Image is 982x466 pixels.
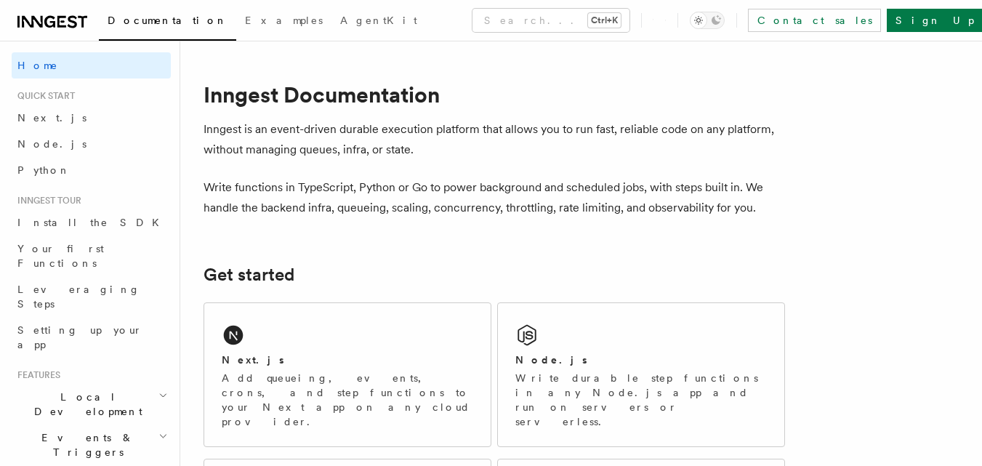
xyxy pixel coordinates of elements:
[472,9,629,32] button: Search...Ctrl+K
[690,12,725,29] button: Toggle dark mode
[108,15,228,26] span: Documentation
[222,353,284,367] h2: Next.js
[12,369,60,381] span: Features
[99,4,236,41] a: Documentation
[17,58,58,73] span: Home
[588,13,621,28] kbd: Ctrl+K
[204,302,491,447] a: Next.jsAdd queueing, events, crons, and step functions to your Next app on any cloud provider.
[12,384,171,425] button: Local Development
[17,217,168,228] span: Install the SDK
[17,164,71,176] span: Python
[515,371,767,429] p: Write durable step functions in any Node.js app and run on servers or serverless.
[12,317,171,358] a: Setting up your app
[340,15,417,26] span: AgentKit
[204,119,785,160] p: Inngest is an event-driven durable execution platform that allows you to run fast, reliable code ...
[236,4,331,39] a: Examples
[748,9,881,32] a: Contact sales
[12,105,171,131] a: Next.js
[17,324,142,350] span: Setting up your app
[17,243,104,269] span: Your first Functions
[497,302,785,447] a: Node.jsWrite durable step functions in any Node.js app and run on servers or serverless.
[204,265,294,285] a: Get started
[12,425,171,465] button: Events & Triggers
[17,284,140,310] span: Leveraging Steps
[17,112,86,124] span: Next.js
[12,390,158,419] span: Local Development
[204,177,785,218] p: Write functions in TypeScript, Python or Go to power background and scheduled jobs, with steps bu...
[331,4,426,39] a: AgentKit
[515,353,587,367] h2: Node.js
[222,371,473,429] p: Add queueing, events, crons, and step functions to your Next app on any cloud provider.
[12,276,171,317] a: Leveraging Steps
[12,195,81,206] span: Inngest tour
[12,131,171,157] a: Node.js
[245,15,323,26] span: Examples
[12,209,171,236] a: Install the SDK
[12,52,171,79] a: Home
[12,90,75,102] span: Quick start
[17,138,86,150] span: Node.js
[12,157,171,183] a: Python
[12,236,171,276] a: Your first Functions
[12,430,158,459] span: Events & Triggers
[204,81,785,108] h1: Inngest Documentation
